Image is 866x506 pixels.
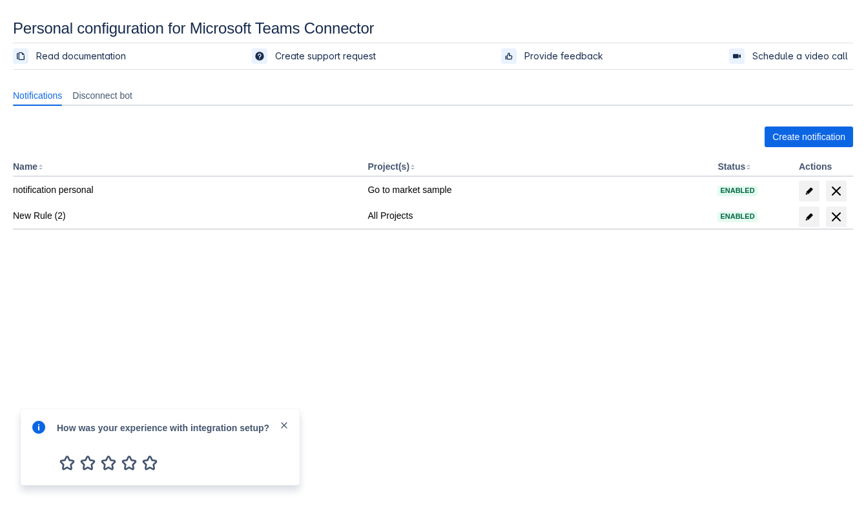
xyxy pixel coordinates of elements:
[524,50,603,63] span: Provide feedback
[139,452,160,473] span: 5
[729,48,853,64] a: Schedule a video call
[804,186,814,196] span: edit
[119,452,139,473] span: 4
[804,212,814,222] span: edit
[31,420,46,435] span: info
[367,161,409,172] button: Project(s)
[367,209,707,222] div: All Projects
[717,213,757,220] span: Enabled
[13,209,357,222] div: New Rule (2)
[72,89,132,102] span: Disconnect bot
[279,420,289,430] span: close
[829,183,844,199] span: delete
[13,19,853,37] div: Personal configuration for Microsoft Teams Connector
[13,89,62,102] span: Notifications
[765,126,853,147] button: Create notification
[13,183,357,196] div: notification personal
[57,420,279,434] div: How was your experience with integration setup?
[98,452,119,473] span: 3
[829,209,844,225] span: delete
[732,51,742,61] span: videoCall
[77,452,98,473] span: 2
[13,161,37,172] button: Name
[252,48,381,64] a: Create support request
[504,51,514,61] span: feedback
[36,50,126,63] span: Read documentation
[752,50,848,63] span: Schedule a video call
[794,157,853,177] th: Actions
[57,452,77,473] span: 1
[717,161,745,172] button: Status
[367,183,707,196] div: Go to market sample
[275,50,376,63] span: Create support request
[15,51,26,61] span: documentation
[717,187,757,194] span: Enabled
[13,48,131,64] a: Read documentation
[254,51,265,61] span: support
[501,48,608,64] a: Provide feedback
[772,126,845,147] span: Create notification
